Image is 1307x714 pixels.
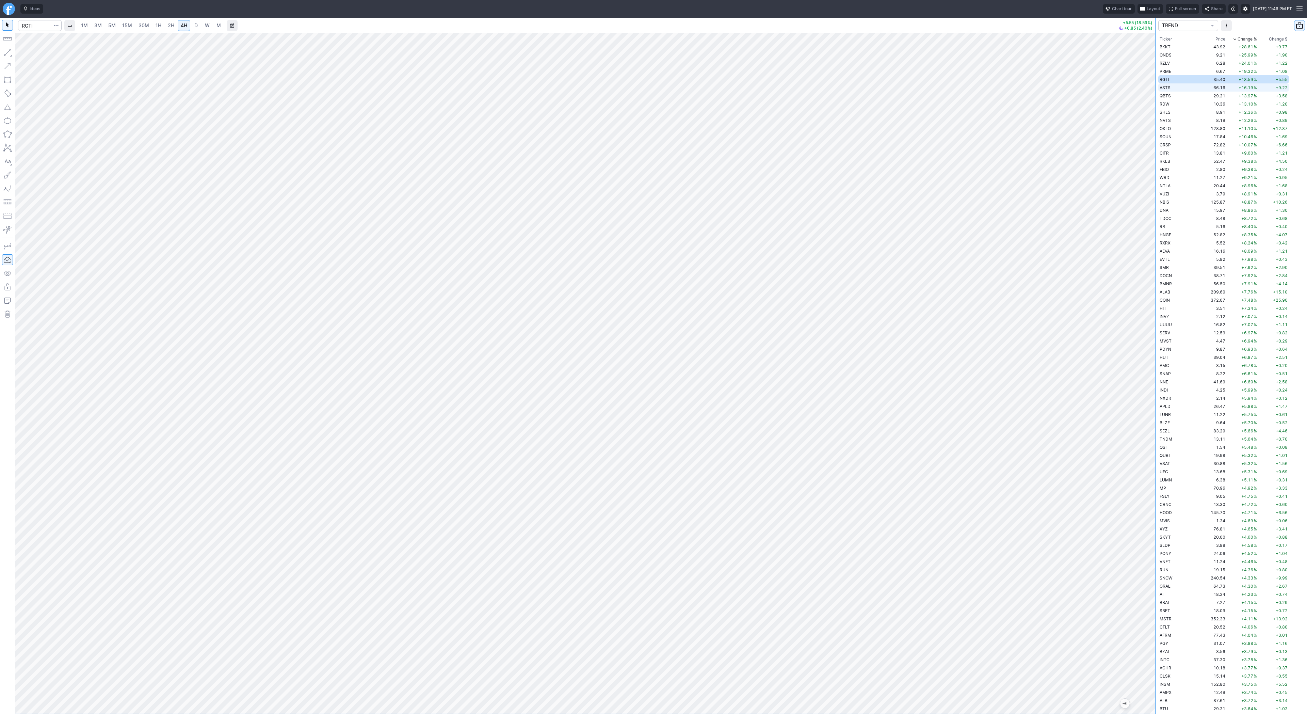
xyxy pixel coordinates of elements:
span: +6.97 [1241,330,1253,335]
span: % [1254,159,1257,164]
span: 3M [94,22,102,28]
td: 5.16 [1201,222,1227,231]
button: Arrow [2,61,13,72]
span: +1.30 [1276,208,1288,213]
td: 5.52 [1201,239,1227,247]
span: % [1254,118,1257,123]
td: 3.79 [1201,190,1227,198]
span: +6.87 [1241,355,1253,360]
span: +7.07 [1241,314,1253,319]
span: HUT [1160,355,1168,360]
span: +1.21 [1276,249,1288,254]
span: +7.98 [1241,257,1253,262]
span: +7.07 [1241,322,1253,327]
a: 30M [135,20,152,31]
span: APLD [1160,404,1171,409]
td: 12.59 [1201,329,1227,337]
span: +12.87 [1273,126,1288,131]
td: 9.21 [1201,51,1227,59]
span: % [1254,142,1257,147]
span: +5.88 [1241,404,1253,409]
span: SNAP [1160,371,1171,376]
span: +7.91 [1241,281,1253,286]
span: +2.90 [1276,265,1288,270]
a: 1M [78,20,91,31]
span: +10.46 [1239,134,1253,139]
button: Polygon [2,129,13,140]
span: % [1254,224,1257,229]
button: Fibonacci retracements [2,197,13,208]
span: +8.91 [1241,191,1253,196]
a: W [202,20,213,31]
span: MVST [1160,338,1172,344]
td: 2.12 [1201,312,1227,320]
span: +9.38 [1241,167,1253,172]
span: RGTI [1160,77,1169,82]
td: 8.91 [1201,108,1227,116]
span: +1.47 [1276,404,1288,409]
span: % [1254,371,1257,376]
td: 39.51 [1201,263,1227,271]
span: +7.92 [1241,265,1253,270]
span: RZLV [1160,61,1170,66]
span: +0.14 [1276,314,1288,319]
td: 26.47 [1201,402,1227,410]
span: % [1254,52,1257,58]
span: UUUU [1160,322,1172,327]
span: % [1254,77,1257,82]
td: 41.69 [1201,378,1227,386]
td: 56.50 [1201,280,1227,288]
span: +24.01 [1239,61,1253,66]
span: BKKT [1160,44,1171,49]
span: +1.11 [1276,322,1288,327]
span: SMR [1160,265,1169,270]
span: % [1254,208,1257,213]
button: Drawings Autosave: On [2,254,13,265]
button: Anchored VWAP [2,224,13,235]
span: HNGE [1160,232,1171,237]
span: +6.61 [1241,371,1253,376]
span: CRSP [1160,142,1171,147]
span: % [1254,314,1257,319]
td: 11.27 [1201,173,1227,181]
button: Hide drawings [2,268,13,279]
button: Toggle dark mode [1228,4,1238,14]
button: Search [51,20,61,31]
span: +18.59 [1239,77,1253,82]
td: 3.51 [1201,304,1227,312]
span: +0.85 (2.40%) [1124,26,1152,30]
span: +1.20 [1276,101,1288,107]
span: Ideas [30,5,40,12]
span: RXRX [1160,240,1171,245]
span: RKLB [1160,159,1170,164]
span: % [1254,126,1257,131]
span: +0.82 [1276,330,1288,335]
span: +0.24 [1276,306,1288,311]
span: +1.90 [1276,52,1288,58]
td: 2.80 [1201,165,1227,173]
span: +5.99 [1241,387,1253,393]
span: COIN [1160,298,1170,303]
span: W [205,22,210,28]
span: 1M [81,22,88,28]
span: 2H [168,22,174,28]
span: +0.24 [1276,167,1288,172]
span: % [1254,110,1257,115]
td: 10.36 [1201,100,1227,108]
span: % [1254,396,1257,401]
span: DNA [1160,208,1168,213]
span: +10.07 [1239,142,1253,147]
span: ONDS [1160,52,1172,58]
span: % [1254,249,1257,254]
span: +8.40 [1241,224,1253,229]
button: More [1221,20,1232,31]
span: NBIS [1160,200,1169,205]
td: 4.47 [1201,337,1227,345]
button: Rectangle [2,74,13,85]
td: 11.22 [1201,410,1227,418]
td: 38.71 [1201,271,1227,280]
span: +6.93 [1241,347,1253,352]
span: BMNR [1160,281,1172,286]
span: +6.78 [1241,363,1253,368]
span: +7.92 [1241,273,1253,278]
